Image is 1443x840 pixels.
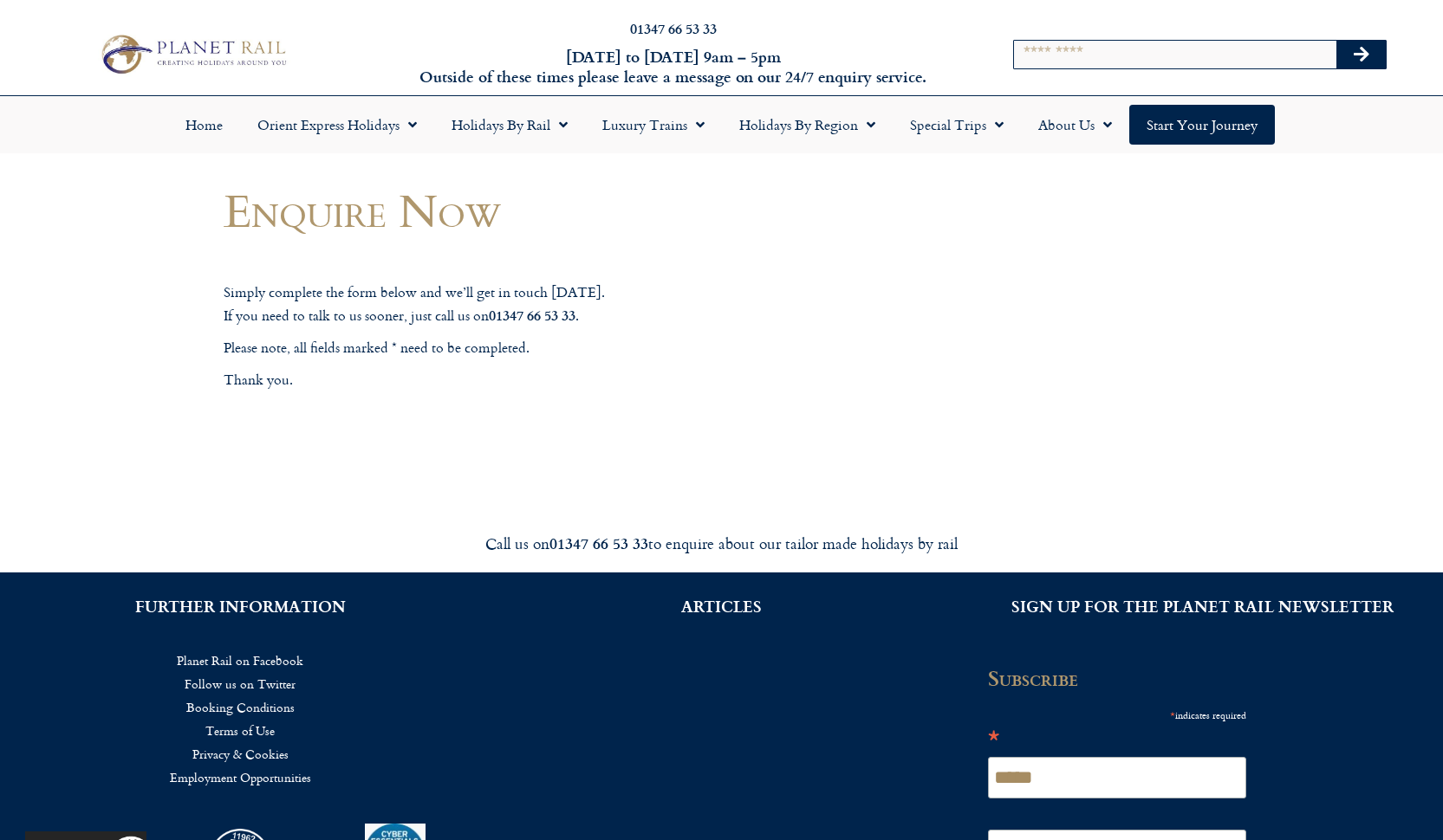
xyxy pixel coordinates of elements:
[988,598,1417,614] h2: SIGN UP FOR THE PLANET RAIL NEWSLETTER
[1336,41,1387,68] button: Search
[988,703,1246,725] div: indicates required
[26,598,455,614] h2: FURTHER INFORMATION
[507,598,936,614] h2: ARTICLES
[26,719,455,742] a: Terms of Use
[224,369,874,391] p: Thank you.
[237,533,1207,553] div: Call us on to enquire about our tailor made holidays by rail
[26,649,455,789] nav: Menu
[1021,105,1129,145] a: About Us
[722,105,893,145] a: Holidays by Region
[26,649,455,672] a: Planet Rail on Facebook
[988,666,1257,690] h2: Subscribe
[585,105,722,145] a: Luxury Trains
[240,105,434,145] a: Orient Express Holidays
[224,184,874,236] h1: Enquire Now
[26,695,455,719] a: Booking Conditions
[893,105,1021,145] a: Special Trips
[389,47,958,87] h6: [DATE] to [DATE] 9am – 5pm Outside of these times please leave a message on our 24/7 enquiry serv...
[26,672,455,695] a: Follow us on Twitter
[224,281,874,326] p: Simply complete the form below and we’ll get in touch [DATE]. If you need to talk to us sooner, j...
[9,105,1434,145] nav: Menu
[224,337,874,359] p: Please note, all fields marked * need to be completed.
[434,105,585,145] a: Holidays by Rail
[489,305,575,325] strong: 01347 66 53 33
[168,105,240,145] a: Home
[26,766,455,789] a: Employment Opportunities
[26,742,455,766] a: Privacy & Cookies
[1129,105,1275,145] a: Start your Journey
[94,30,292,79] img: Planet Rail Train Holidays Logo
[549,532,648,554] strong: 01347 66 53 33
[630,18,717,38] a: 01347 66 53 33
